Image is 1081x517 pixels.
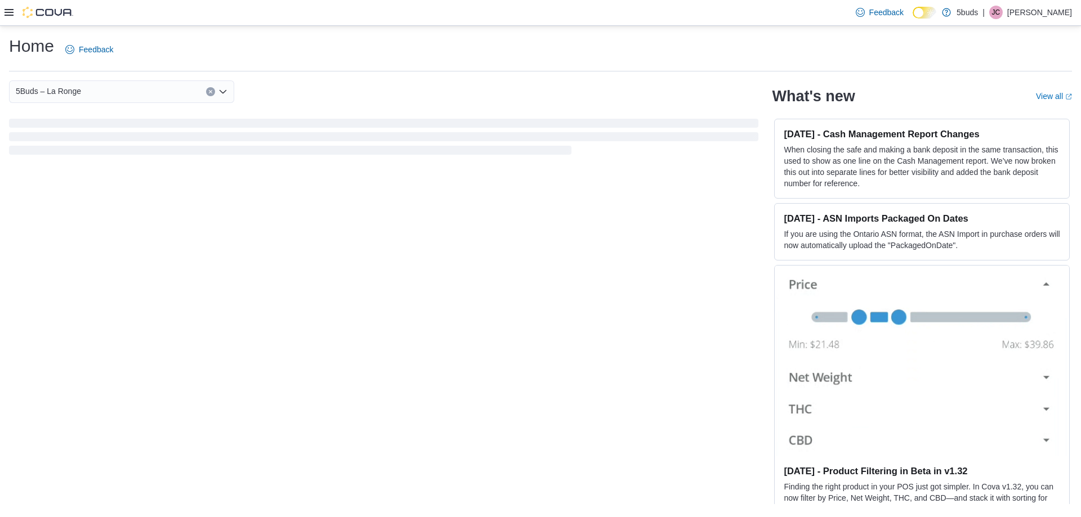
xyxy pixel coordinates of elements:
span: Loading [9,121,758,157]
p: | [982,6,985,19]
h1: Home [9,35,54,57]
h3: [DATE] - Cash Management Report Changes [784,128,1060,140]
p: If you are using the Ontario ASN format, the ASN Import in purchase orders will now automatically... [784,228,1060,251]
span: JC [992,6,1000,19]
span: 5Buds – La Ronge [16,84,81,98]
button: Open list of options [218,87,227,96]
h3: [DATE] - ASN Imports Packaged On Dates [784,213,1060,224]
h2: What's new [772,87,855,105]
a: View allExternal link [1036,92,1072,101]
a: Feedback [61,38,118,61]
span: Feedback [869,7,904,18]
a: Feedback [851,1,908,24]
button: Clear input [206,87,215,96]
p: [PERSON_NAME] [1007,6,1072,19]
span: Feedback [79,44,113,55]
img: Cova [23,7,73,18]
p: 5buds [957,6,978,19]
div: Justyn Challis [989,6,1003,19]
h3: [DATE] - Product Filtering in Beta in v1.32 [784,465,1060,476]
svg: External link [1065,93,1072,100]
input: Dark Mode [913,7,936,19]
p: When closing the safe and making a bank deposit in the same transaction, this used to show as one... [784,144,1060,189]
